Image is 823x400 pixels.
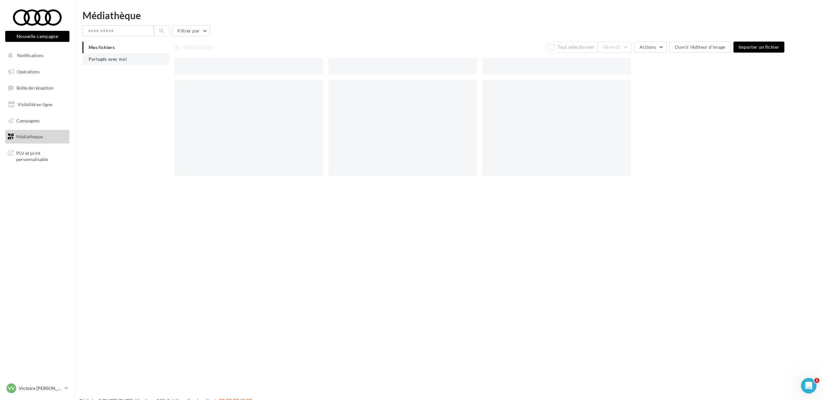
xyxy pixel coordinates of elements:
a: Opérations [4,65,71,79]
a: PLV et print personnalisable [4,146,71,165]
span: VV [8,385,15,392]
button: Importer un fichier [733,42,785,53]
button: Actions [634,42,667,53]
span: Notifications [17,53,43,58]
span: 1 [814,378,819,383]
span: Campagnes [16,118,40,123]
span: Visibilité en ligne [18,102,52,107]
a: Boîte de réception [4,81,71,95]
button: Gérer(0) [597,42,632,53]
a: Médiathèque [4,130,71,144]
button: Notifications [4,49,68,62]
span: Médiathèque [16,134,43,139]
p: Victoire [PERSON_NAME] [19,385,62,392]
button: Ouvrir l'éditeur d'image [669,42,731,53]
iframe: Intercom live chat [801,378,817,394]
a: Campagnes [4,114,71,128]
button: Tout sélectionner [546,42,597,53]
a: VV Victoire [PERSON_NAME] [5,382,69,394]
button: Nouvelle campagne [5,31,69,42]
span: Boîte de réception [17,85,54,91]
span: Actions [640,44,656,50]
span: Importer un fichier [739,44,780,50]
span: Partagés avec moi [89,56,127,62]
span: PLV et print personnalisable [16,149,67,163]
span: Mes fichiers [89,44,115,50]
div: Médiathèque [82,10,815,20]
button: Filtrer par [172,25,210,36]
span: (0) [615,44,621,50]
a: Visibilité en ligne [4,98,71,111]
span: Opérations [17,69,40,74]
